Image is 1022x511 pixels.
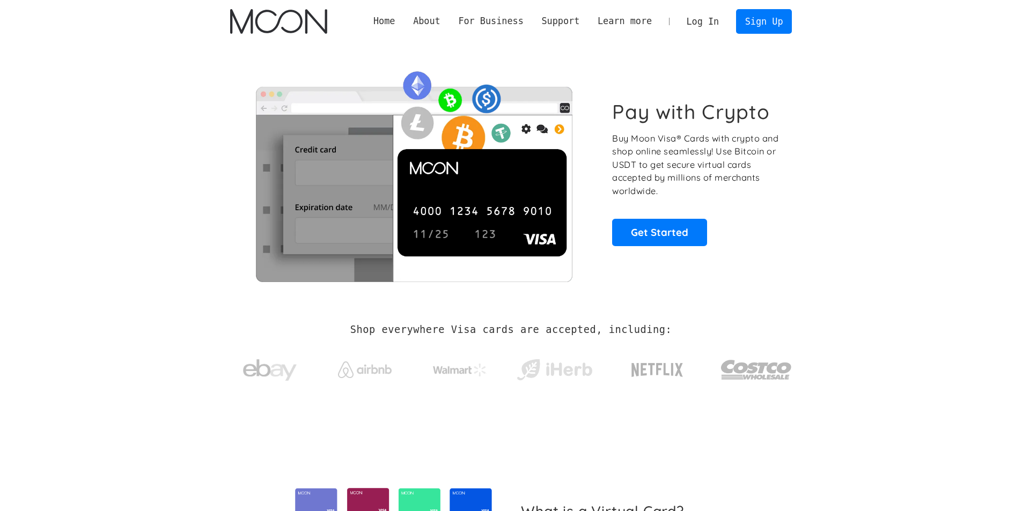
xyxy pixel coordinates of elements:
a: Home [364,14,404,28]
div: About [404,14,449,28]
img: Moon Cards let you spend your crypto anywhere Visa is accepted. [230,64,598,282]
img: ebay [243,353,297,387]
div: For Business [450,14,533,28]
div: About [413,14,440,28]
a: iHerb [514,345,594,389]
img: Moon Logo [230,9,327,34]
a: home [230,9,327,34]
h1: Pay with Crypto [612,100,770,124]
div: Support [533,14,589,28]
a: Costco [720,339,792,395]
div: Learn more [598,14,652,28]
img: Walmart [433,364,487,376]
img: Netflix [630,357,684,383]
img: Costco [720,350,792,390]
p: Buy Moon Visa® Cards with crypto and shop online seamlessly! Use Bitcoin or USDT to get secure vi... [612,132,780,198]
h2: Shop everywhere Visa cards are accepted, including: [350,324,672,336]
div: Learn more [589,14,661,28]
a: Get Started [612,219,707,246]
div: For Business [458,14,523,28]
a: Netflix [609,346,705,389]
div: Support [541,14,579,28]
a: ebay [230,343,310,392]
img: iHerb [514,356,594,384]
a: Sign Up [736,9,792,33]
a: Airbnb [325,351,405,383]
a: Walmart [420,353,499,382]
a: Log In [678,10,728,33]
img: Airbnb [338,361,392,378]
